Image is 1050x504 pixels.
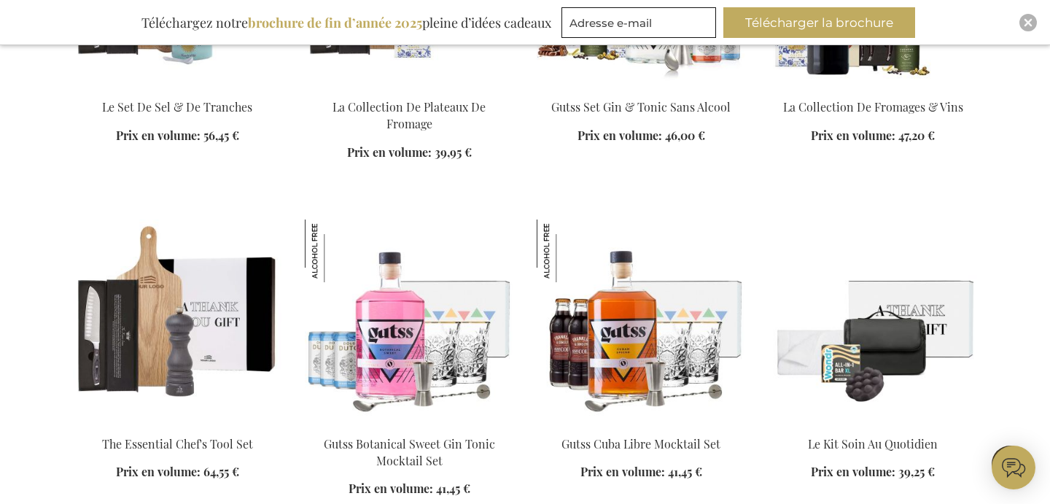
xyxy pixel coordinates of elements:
[102,99,252,115] a: Le Set De Sel & De Tranches
[769,220,977,424] img: The Everyday Care Kit
[811,128,935,144] a: Prix en volume: 47,20 €
[116,128,239,144] a: Prix en volume: 56,45 €
[116,464,201,479] span: Prix en volume:
[668,464,702,479] span: 41,45 €
[811,464,895,479] span: Prix en volume:
[324,436,495,468] a: Gutss Botanical Sweet Gin Tonic Mocktail Set
[898,464,935,479] span: 39,25 €
[551,99,731,115] a: Gutss Set Gin & Tonic Sans Alcool
[116,464,239,481] a: Prix en volume: 64,55 €
[577,128,705,144] a: Prix en volume: 46,00 €
[811,128,895,143] span: Prix en volume:
[1024,18,1032,27] img: Close
[73,220,281,424] img: The Essential Chef's Tool Set
[561,7,716,38] input: Adresse e-mail
[808,436,938,451] a: Le Kit Soin Au Quotidien
[305,220,513,424] img: Gutss Botanical Sweet Gin Tonic Mocktail Set
[811,464,935,481] a: Prix en volume: 39,25 €
[203,128,239,143] span: 56,45 €
[436,481,470,496] span: 41,45 €
[783,99,963,115] a: La Collection De Fromages & Vins
[135,7,558,38] div: Téléchargez notre pleine d’idées cadeaux
[561,7,720,42] form: marketing offers and promotions
[248,14,422,31] b: brochure de fin d’année 2025
[537,220,745,424] img: Gutss Cuba Libre Mocktail Set
[73,81,281,95] a: The Salt & Slice Set Exclusive Business Gift
[898,128,935,143] span: 47,20 €
[665,128,705,143] span: 46,00 €
[305,220,367,282] img: Gutss Botanical Sweet Gin Tonic Mocktail Set
[73,418,281,432] a: The Essential Chef's Tool Set
[723,7,915,38] button: Télécharger la brochure
[537,418,745,432] a: Gutss Cuba Libre Mocktail Set Gutss Cuba Libre Mocktail Set
[203,464,239,479] span: 64,55 €
[102,436,253,451] a: The Essential Chef's Tool Set
[305,418,513,432] a: Gutss Botanical Sweet Gin Tonic Mocktail Set Gutss Botanical Sweet Gin Tonic Mocktail Set
[769,418,977,432] a: The Everyday Care Kit
[577,128,662,143] span: Prix en volume:
[561,436,720,451] a: Gutss Cuba Libre Mocktail Set
[537,220,599,282] img: Gutss Cuba Libre Mocktail Set
[349,481,470,497] a: Prix en volume: 41,45 €
[769,81,977,95] a: La Collection De Fromages & Vins
[992,446,1035,489] iframe: belco-activator-frame
[580,464,665,479] span: Prix en volume:
[580,464,702,481] a: Prix en volume: 41,45 €
[116,128,201,143] span: Prix en volume:
[537,81,745,95] a: Gutss Non-Alcoholic Gin & Tonic Set
[1019,14,1037,31] div: Close
[349,481,433,496] span: Prix en volume:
